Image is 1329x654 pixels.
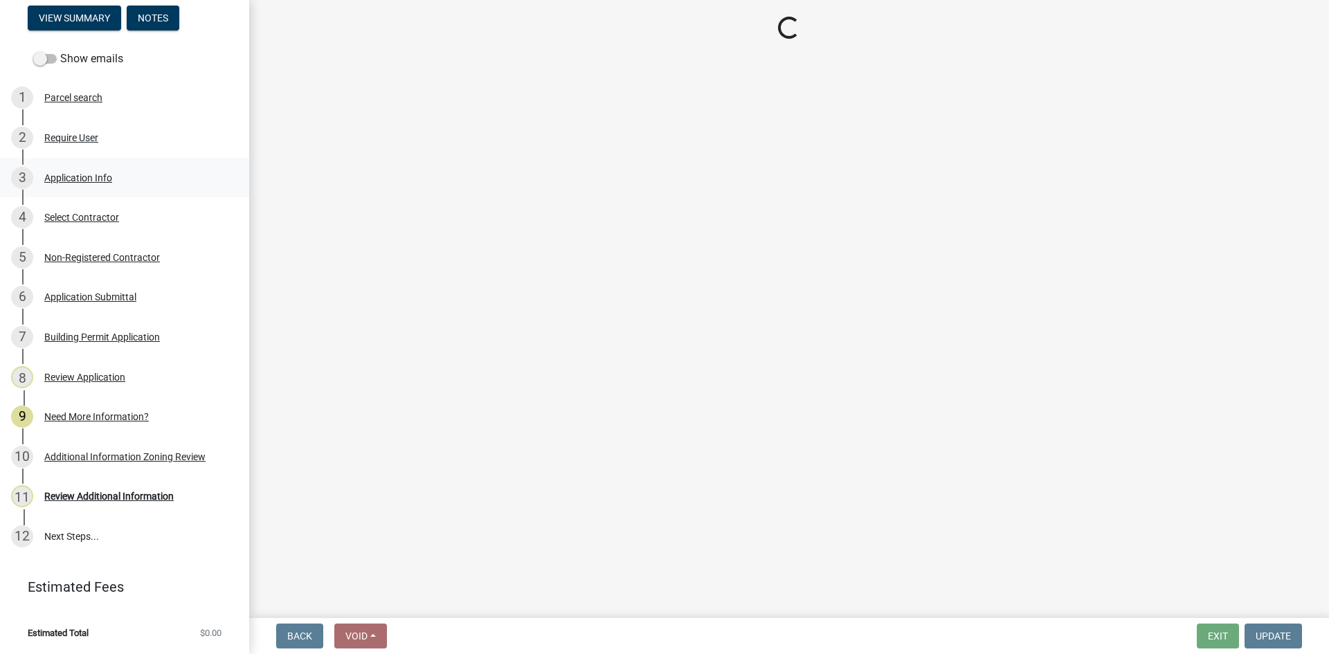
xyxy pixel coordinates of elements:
[33,51,123,67] label: Show emails
[334,624,387,648] button: Void
[28,13,121,24] wm-modal-confirm: Summary
[127,6,179,30] button: Notes
[11,366,33,388] div: 8
[11,127,33,149] div: 2
[200,628,221,637] span: $0.00
[11,206,33,228] div: 4
[44,212,119,222] div: Select Contractor
[1245,624,1302,648] button: Update
[28,6,121,30] button: View Summary
[44,332,160,342] div: Building Permit Application
[44,292,136,302] div: Application Submittal
[127,13,179,24] wm-modal-confirm: Notes
[287,630,312,642] span: Back
[44,253,160,262] div: Non-Registered Contractor
[1197,624,1239,648] button: Exit
[11,286,33,308] div: 6
[276,624,323,648] button: Back
[11,485,33,507] div: 11
[11,525,33,547] div: 12
[11,87,33,109] div: 1
[11,406,33,428] div: 9
[11,446,33,468] div: 10
[28,628,89,637] span: Estimated Total
[44,372,125,382] div: Review Application
[1256,630,1291,642] span: Update
[44,173,112,183] div: Application Info
[44,452,206,462] div: Additional Information Zoning Review
[11,573,227,601] a: Estimated Fees
[11,246,33,269] div: 5
[44,133,98,143] div: Require User
[44,491,174,501] div: Review Additional Information
[345,630,368,642] span: Void
[11,326,33,348] div: 7
[44,412,149,421] div: Need More Information?
[44,93,102,102] div: Parcel search
[11,167,33,189] div: 3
